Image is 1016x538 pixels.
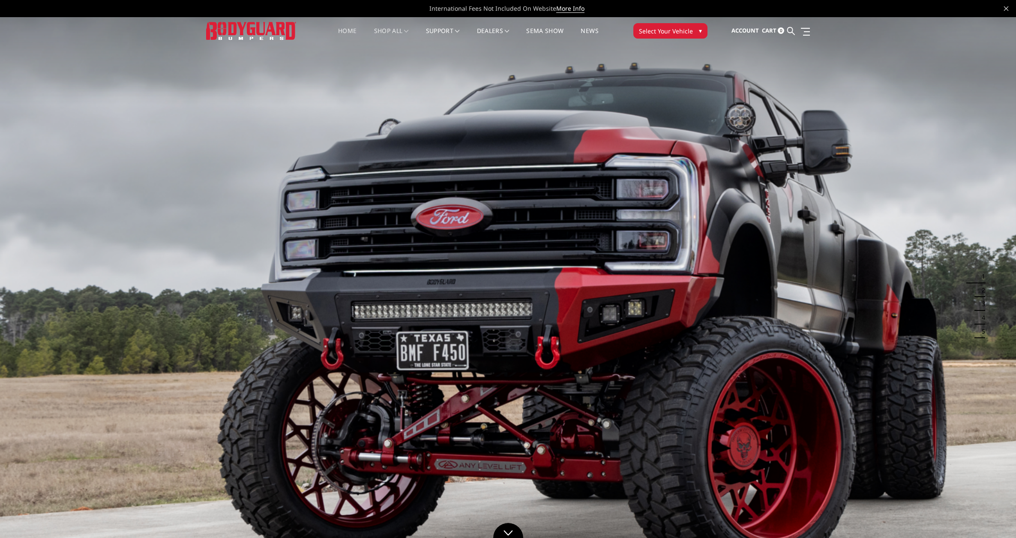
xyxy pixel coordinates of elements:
[731,19,759,42] a: Account
[778,27,784,34] span: 0
[526,28,563,45] a: SEMA Show
[633,23,707,39] button: Select Your Vehicle
[477,28,509,45] a: Dealers
[762,27,776,34] span: Cart
[581,28,598,45] a: News
[206,22,296,39] img: BODYGUARD BUMPERS
[426,28,460,45] a: Support
[556,4,584,13] a: More Info
[639,27,693,36] span: Select Your Vehicle
[493,523,523,538] a: Click to Down
[977,270,985,283] button: 1 of 5
[977,325,985,338] button: 5 of 5
[338,28,357,45] a: Home
[977,297,985,311] button: 3 of 5
[374,28,409,45] a: shop all
[977,283,985,297] button: 2 of 5
[977,311,985,325] button: 4 of 5
[699,26,702,35] span: ▾
[762,19,784,42] a: Cart 0
[731,27,759,34] span: Account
